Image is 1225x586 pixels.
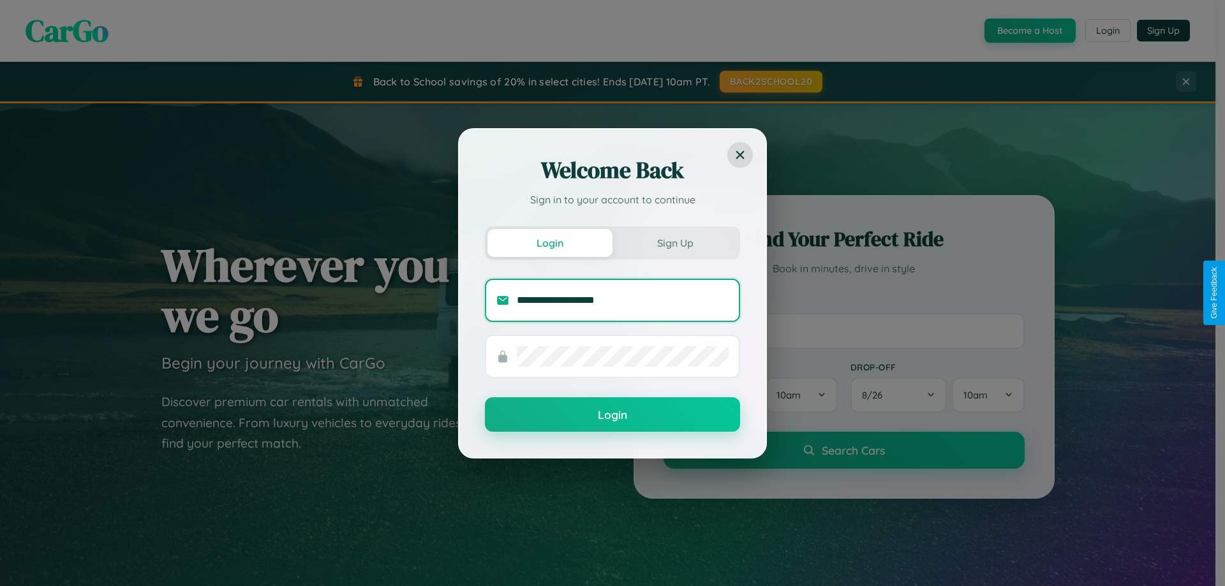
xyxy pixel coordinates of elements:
[612,229,738,257] button: Sign Up
[487,229,612,257] button: Login
[485,155,740,186] h2: Welcome Back
[485,192,740,207] p: Sign in to your account to continue
[1210,267,1219,319] div: Give Feedback
[485,397,740,432] button: Login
